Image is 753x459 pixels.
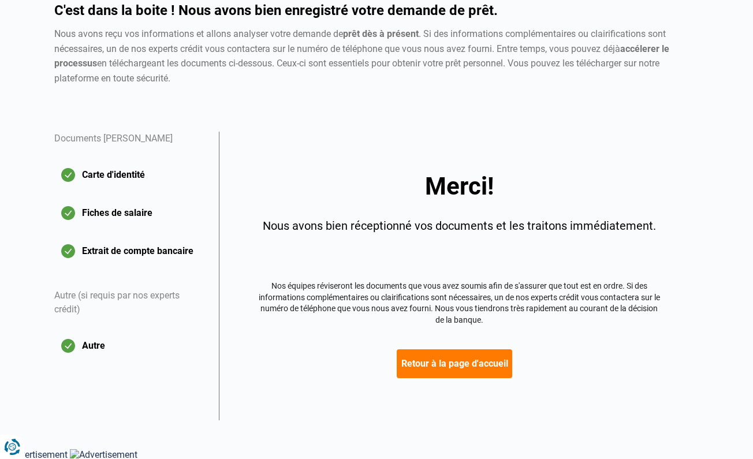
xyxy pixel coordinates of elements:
div: Documents [PERSON_NAME] [54,132,205,161]
div: Nous avons bien réceptionné vos documents et les traitons immédiatement. [258,217,660,234]
strong: prêt dès à présent [343,28,419,39]
button: Carte d'identité [54,161,205,189]
button: Fiches de salaire [54,199,205,227]
button: Autre [54,331,205,360]
div: Nous avons reçu vos informations et allons analyser votre demande de . Si des informations complé... [54,27,699,85]
div: Autre (si requis par nos experts crédit) [54,275,205,331]
div: Merci! [258,174,660,199]
button: Extrait de compte bancaire [54,237,205,266]
h1: C'est dans la boite ! Nous avons bien enregistré votre demande de prêt. [54,3,699,17]
div: Nos équipes réviseront les documents que vous avez soumis afin de s'assurer que tout est en ordre... [258,281,660,326]
button: Retour à la page d'accueil [397,349,512,378]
